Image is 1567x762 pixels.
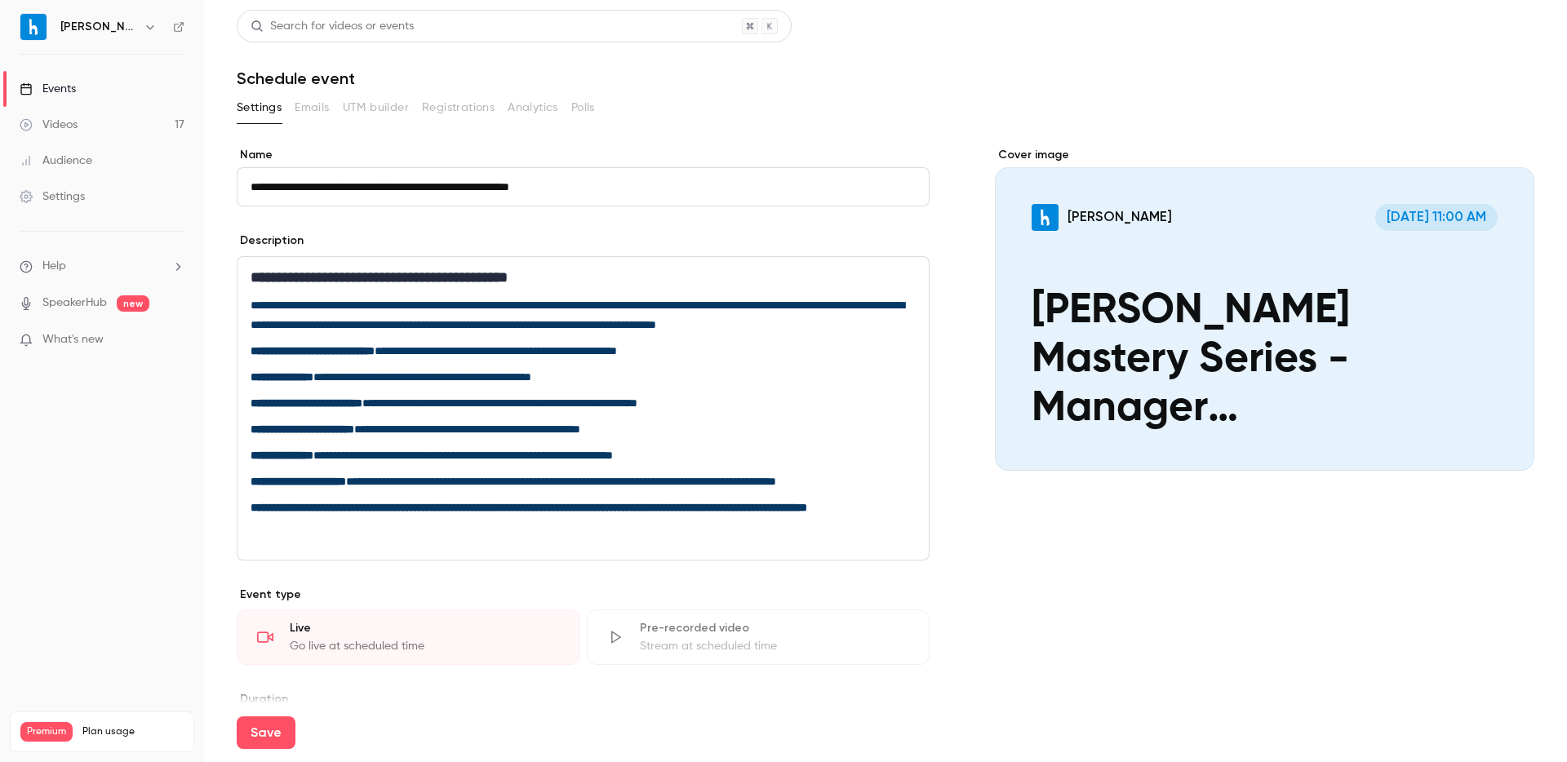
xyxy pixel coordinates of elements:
div: Go live at scheduled time [290,638,560,654]
div: Events [20,81,76,97]
button: Settings [237,95,282,121]
h1: Schedule event [237,69,1534,88]
span: Premium [20,722,73,742]
div: Stream at scheduled time [640,638,910,654]
span: new [117,295,149,312]
label: Cover image [995,147,1534,163]
li: help-dropdown-opener [20,258,184,275]
span: Plan usage [82,725,184,738]
div: Pre-recorded videoStream at scheduled time [587,609,930,665]
div: Search for videos or events [251,18,414,35]
label: Name [237,147,930,163]
section: description [237,256,930,560]
img: Harri [20,14,47,40]
section: Cover image [995,147,1534,471]
div: Live [290,620,560,636]
div: editor [237,257,929,560]
label: Description [237,233,304,249]
div: Pre-recorded video [640,620,910,636]
span: What's new [42,331,104,348]
h6: [PERSON_NAME] [60,19,137,35]
span: Help [42,258,66,275]
div: Videos [20,117,78,133]
div: Audience [20,153,92,169]
a: SpeakerHub [42,295,107,312]
p: Event type [237,587,930,603]
div: Settings [20,188,85,205]
span: Registrations [422,100,495,117]
div: LiveGo live at scheduled time [237,609,580,665]
span: Emails [295,100,329,117]
span: Analytics [508,100,558,117]
iframe: Noticeable Trigger [165,333,184,348]
span: UTM builder [343,100,409,117]
button: Save [237,716,295,749]
span: Polls [571,100,595,117]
